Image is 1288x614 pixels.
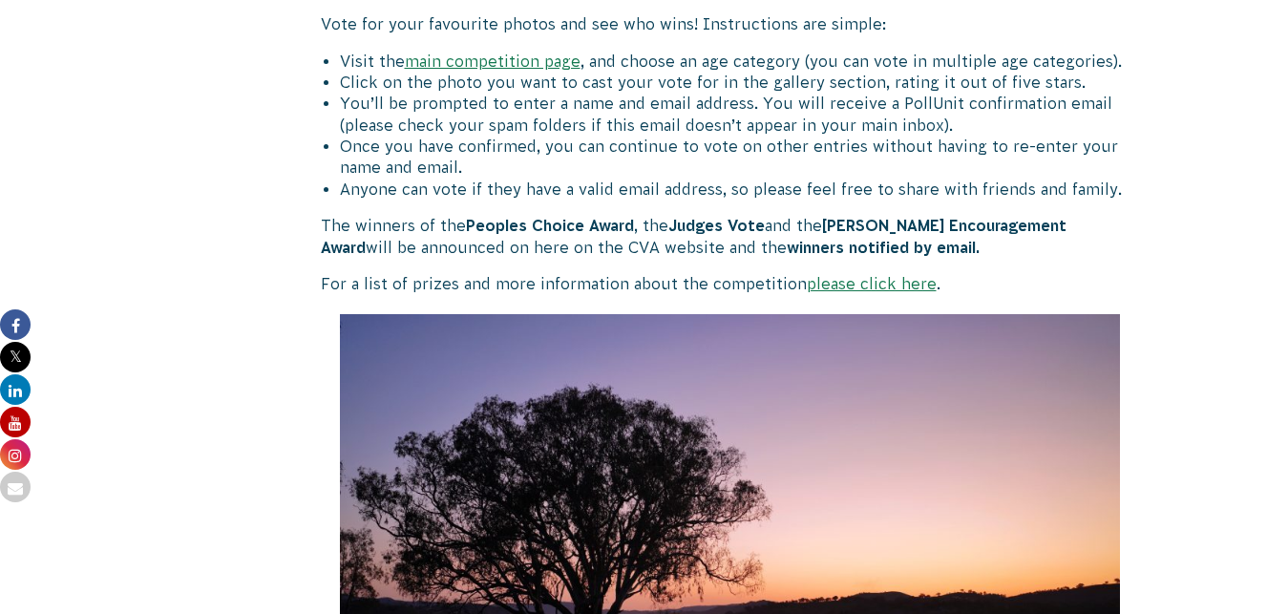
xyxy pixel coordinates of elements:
[807,275,937,292] a: please click here
[466,217,634,234] strong: Peoples Choice Award
[321,273,1140,294] p: For a list of prizes and more information about the competition .
[321,215,1140,258] p: The winners of the , the and the will be announced on here on the CVA website and the
[668,217,765,234] strong: Judges Vote
[340,136,1140,179] li: Once you have confirmed, you can continue to vote on other entries without having to re-enter you...
[340,51,1140,72] li: Visit the , and choose an age category (you can vote in multiple age categories).
[787,239,980,256] strong: winners notified by email.
[405,53,581,70] a: main competition page
[321,217,1066,255] strong: [PERSON_NAME] Encouragement Award
[340,72,1140,93] li: Click on the photo you want to cast your vote for in the gallery section, rating it out of five s...
[321,13,1140,34] p: Vote for your favourite photos and see who wins! Instructions are simple:
[340,93,1140,136] li: You’ll be prompted to enter a name and email address. You will receive a PollUnit confirmation em...
[340,179,1140,200] li: Anyone can vote if they have a valid email address, so please feel free to share with friends and...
